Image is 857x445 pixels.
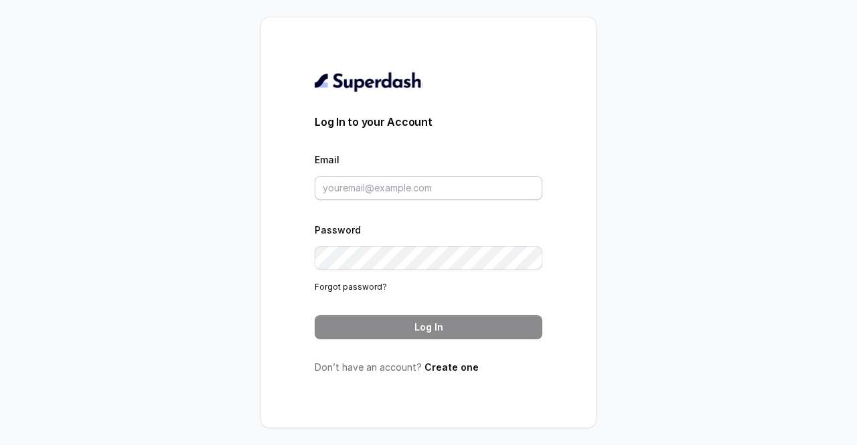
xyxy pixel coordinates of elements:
[315,361,542,374] p: Don’t have an account?
[315,114,542,130] h3: Log In to your Account
[315,224,361,236] label: Password
[315,71,422,92] img: light.svg
[315,154,339,165] label: Email
[424,361,479,373] a: Create one
[315,176,542,200] input: youremail@example.com
[315,315,542,339] button: Log In
[315,282,387,292] a: Forgot password?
